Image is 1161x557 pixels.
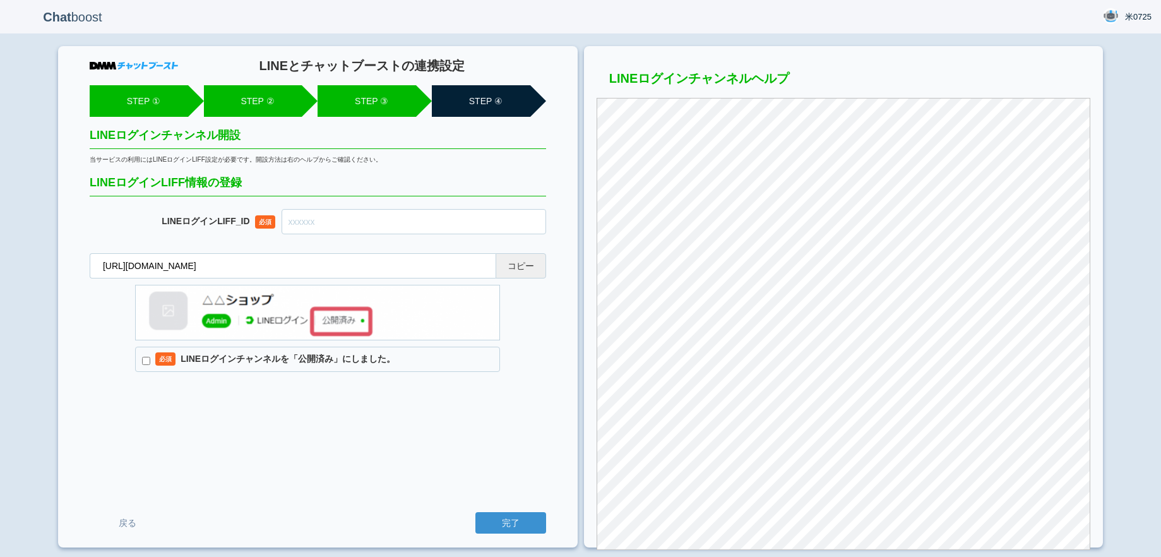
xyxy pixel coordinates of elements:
div: 当サービスの利用にはLINEログインLIFF設定が必要です。開設方法は右のヘルプからご確認ください。 [90,155,546,164]
img: LINEログインチャンネル情報の登録確認 [135,285,500,341]
img: User Image [1103,8,1119,24]
a: 戻る [90,512,165,535]
li: STEP ④ [432,85,530,117]
h2: LINEログインチャンネル開設 [90,129,546,149]
h2: LINEログインLIFF情報の登録 [90,177,546,196]
li: STEP ① [90,85,188,117]
button: コピー [496,253,546,278]
input: 必須LINEログインチャンネルを「公開済み」にしました。 [142,357,150,365]
input: xxxxxx [282,209,546,234]
label: LINEログインチャンネルを「公開済み」にしました。 [135,347,500,372]
span: 米0725 [1125,11,1152,23]
span: 必須 [155,352,176,366]
li: STEP ③ [318,85,416,117]
img: DMMチャットブースト [90,62,178,69]
h3: LINEログインチャンネルヘルプ [597,71,1090,92]
p: boost [9,1,136,33]
li: STEP ② [204,85,302,117]
input: 完了 [475,512,546,534]
b: Chat [43,10,71,24]
h1: LINEとチャットブーストの連携設定 [178,59,546,73]
dt: LINEログインLIFF_ID [90,216,282,227]
span: 必須 [255,215,275,229]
